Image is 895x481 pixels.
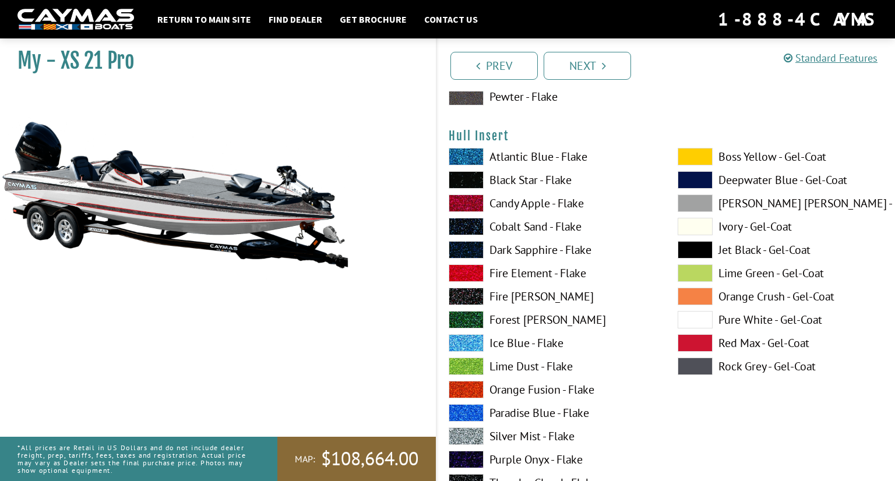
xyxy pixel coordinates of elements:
[450,52,538,80] a: Prev
[678,241,883,259] label: Jet Black - Gel-Coat
[678,218,883,235] label: Ivory - Gel-Coat
[718,6,878,32] div: 1-888-4CAYMAS
[449,148,654,165] label: Atlantic Blue - Flake
[277,437,436,481] a: MAP:$108,664.00
[447,50,895,80] ul: Pagination
[17,48,407,74] h1: My - XS 21 Pro
[678,148,883,165] label: Boss Yellow - Gel-Coat
[449,311,654,328] label: Forest [PERSON_NAME]
[449,334,654,352] label: Ice Blue - Flake
[321,447,418,471] span: $108,664.00
[678,264,883,282] label: Lime Green - Gel-Coat
[17,9,134,30] img: white-logo-c9c8dbefe5ff5ceceb0f0178aa75bf4bb51f6bca0971e226c86eb53dfe498488.png
[17,438,251,480] p: *All prices are Retail in US Dollars and do not include dealer freight, prep, tariffs, fees, taxe...
[449,194,654,212] label: Candy Apple - Flake
[449,129,883,143] h4: Hull Insert
[449,88,654,105] label: Pewter - Flake
[449,427,654,445] label: Silver Mist - Flake
[295,453,315,465] span: MAP:
[678,334,883,352] label: Red Max - Gel-Coat
[449,358,654,375] label: Lime Dust - Flake
[449,404,654,422] label: Paradise Blue - Flake
[263,12,328,27] a: Find Dealer
[678,288,883,305] label: Orange Crush - Gel-Coat
[544,52,631,80] a: Next
[678,358,883,375] label: Rock Grey - Gel-Coat
[678,311,883,328] label: Pure White - Gel-Coat
[334,12,413,27] a: Get Brochure
[449,381,654,398] label: Orange Fusion - Flake
[449,171,654,189] label: Black Star - Flake
[449,218,654,235] label: Cobalt Sand - Flake
[449,264,654,282] label: Fire Element - Flake
[418,12,484,27] a: Contact Us
[784,51,878,65] a: Standard Features
[449,451,654,468] label: Purple Onyx - Flake
[449,288,654,305] label: Fire [PERSON_NAME]
[151,12,257,27] a: Return to main site
[678,171,883,189] label: Deepwater Blue - Gel-Coat
[678,194,883,212] label: [PERSON_NAME] [PERSON_NAME] - Gel-Coat
[449,241,654,259] label: Dark Sapphire - Flake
